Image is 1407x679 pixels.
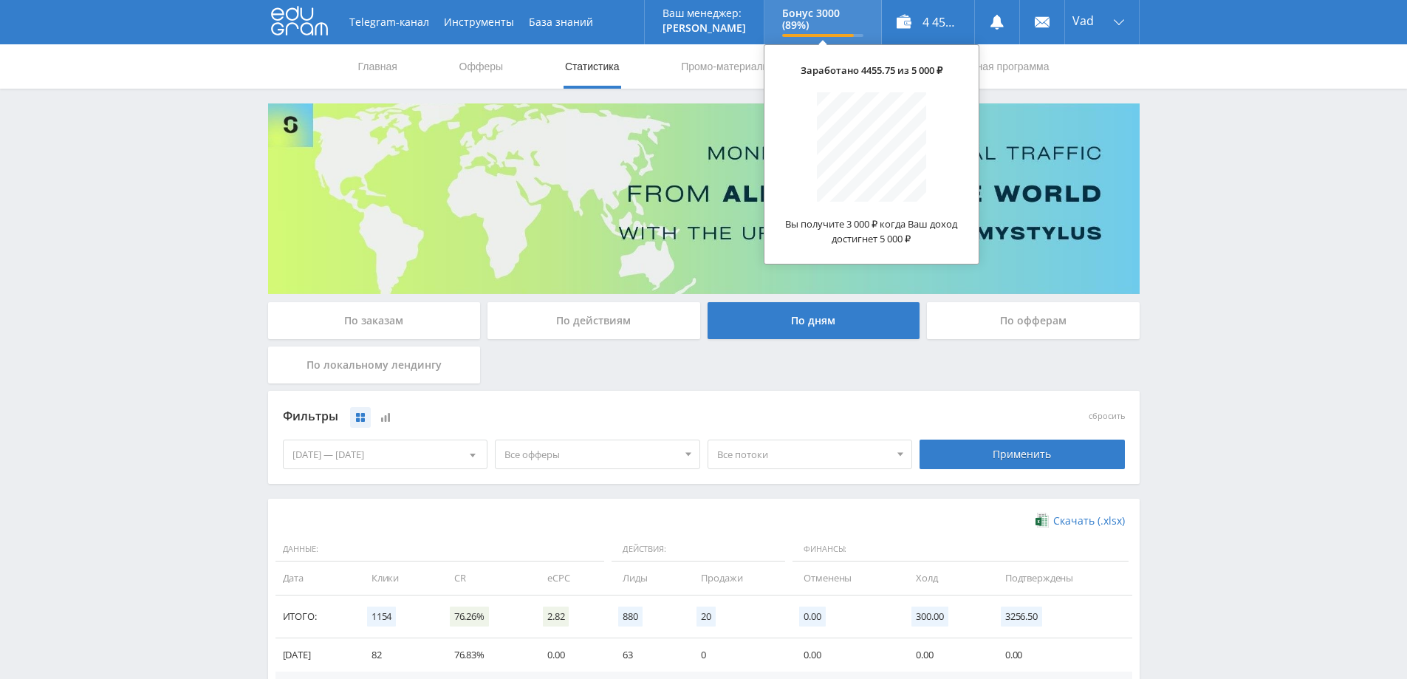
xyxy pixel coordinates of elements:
span: 880 [618,607,643,627]
a: Главная [357,44,399,89]
td: 0.00 [901,638,990,672]
img: Banner [268,103,1140,294]
a: Скачать (.xlsx) [1035,513,1124,528]
p: Заработано 4455.75 из 5 000 ₽ [785,63,958,78]
div: По офферам [927,302,1140,339]
td: Отменены [789,562,901,595]
td: 0 [686,638,789,672]
span: Данные: [275,537,605,562]
div: По локальному лендингу [268,347,481,383]
td: Продажи [686,562,789,595]
span: 0.00 [799,607,825,627]
p: Вы получите 3 000 ₽ когда Ваш доход достигнет 5 000 ₽ [785,216,958,246]
td: Дата [275,562,357,595]
a: Реферальная программа [926,44,1051,89]
div: Применить [920,440,1125,469]
td: 76.83% [439,638,533,672]
div: Фильтры [283,406,913,428]
button: сбросить [1089,412,1125,421]
td: Клики [357,562,439,595]
span: Все офферы [504,440,677,468]
span: 300.00 [911,607,948,627]
td: 0.00 [789,638,901,672]
div: По заказам [268,302,481,339]
p: [PERSON_NAME] [663,22,746,34]
a: Офферы [458,44,505,89]
div: По дням [708,302,920,339]
td: 0.00 [990,638,1132,672]
td: Итого: [275,596,357,638]
p: Бонус 3000 (89%) [782,7,863,31]
td: Холд [901,562,990,595]
span: Все потоки [717,440,890,468]
span: Действия: [612,537,785,562]
td: 82 [357,638,439,672]
span: 1154 [367,607,396,627]
span: 2.82 [543,607,569,627]
a: Промо-материалы [679,44,771,89]
td: 63 [608,638,686,672]
span: Финансы: [792,537,1128,562]
a: Статистика [564,44,621,89]
span: 20 [696,607,716,627]
td: CR [439,562,533,595]
img: xlsx [1035,513,1048,528]
span: Vad [1072,15,1094,27]
td: eCPC [533,562,608,595]
td: 0.00 [533,638,608,672]
td: Подтверждены [990,562,1132,595]
span: 76.26% [450,607,489,627]
p: Ваш менеджер: [663,7,746,19]
span: 3256.50 [1001,607,1042,627]
span: Скачать (.xlsx) [1053,515,1125,527]
td: Лиды [608,562,686,595]
td: [DATE] [275,638,357,672]
div: По действиям [487,302,700,339]
div: [DATE] — [DATE] [284,440,487,468]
